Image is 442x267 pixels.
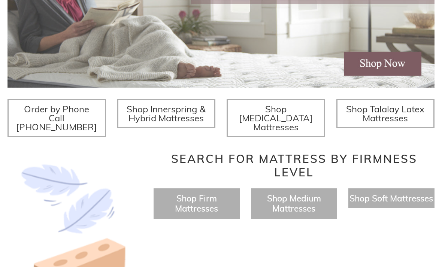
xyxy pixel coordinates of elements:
[346,103,424,124] span: Shop Talalay Latex Mattresses
[127,103,206,124] span: Shop Innerspring & Hybrid Mattresses
[175,193,218,214] a: Shop Firm Mattresses
[336,99,435,128] a: Shop Talalay Latex Mattresses
[239,103,313,133] span: Shop [MEDICAL_DATA] Mattresses
[16,103,97,133] span: Order by Phone Call [PHONE_NUMBER]
[227,99,325,137] a: Shop [MEDICAL_DATA] Mattresses
[349,193,433,204] a: Shop Soft Mattresses
[117,99,216,128] a: Shop Innerspring & Hybrid Mattresses
[267,193,321,214] a: Shop Medium Mattresses
[7,99,106,137] a: Order by Phone Call [PHONE_NUMBER]
[171,152,417,179] span: Search for Mattress by Firmness Level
